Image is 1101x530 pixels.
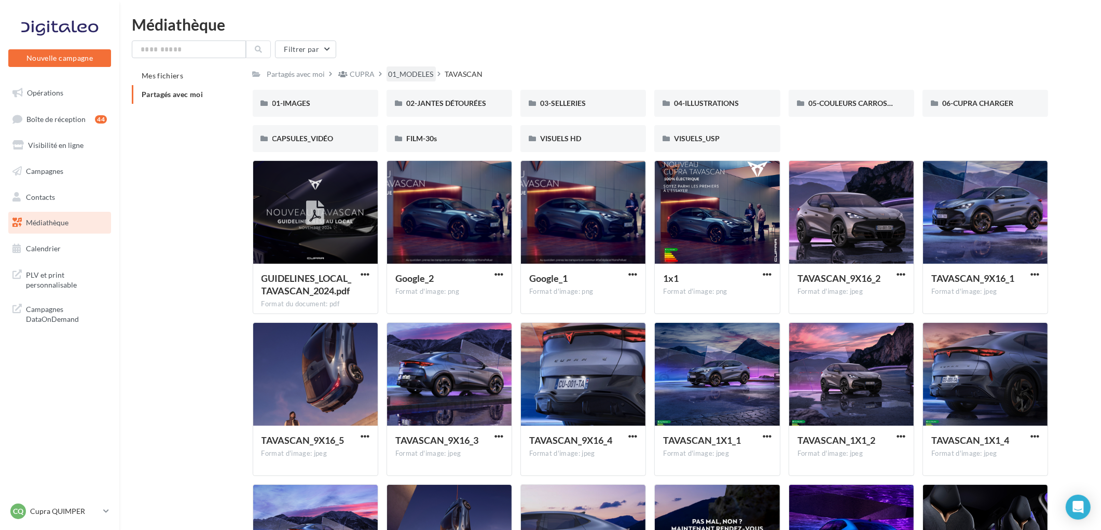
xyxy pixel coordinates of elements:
[26,114,86,123] span: Boîte de réception
[350,69,375,79] div: CUPRA
[262,434,345,446] span: TAVASCAN_9X16_5
[26,244,61,253] span: Calendrier
[808,99,911,107] span: 05-COULEURS CARROSSERIES
[6,212,113,234] a: Médiathèque
[26,167,63,175] span: Campagnes
[8,501,111,521] a: CQ Cupra QUIMPER
[27,88,63,97] span: Opérations
[30,506,99,517] p: Cupra QUIMPER
[942,99,1013,107] span: 06-CUPRA CHARGER
[95,115,107,124] div: 44
[663,273,679,284] span: 1x1
[931,273,1014,284] span: TAVASCAN_9X16_1
[663,434,741,446] span: TAVASCAN_1X1_1
[540,99,586,107] span: 03-SELLERIES
[142,71,183,80] span: Mes fichiers
[6,160,113,182] a: Campagnes
[6,238,113,260] a: Calendrier
[26,192,55,201] span: Contacts
[395,449,503,458] div: Format d'image: jpeg
[142,90,203,99] span: Partagés avec moi
[275,40,336,58] button: Filtrer par
[26,268,107,290] span: PLV et print personnalisable
[389,69,434,79] div: 01_MODELES
[395,434,478,446] span: TAVASCAN_9X16_3
[674,99,739,107] span: 04-ILLUSTRATIONS
[529,273,568,284] span: Google_1
[663,287,771,296] div: Format d'image: png
[395,287,503,296] div: Format d'image: png
[6,134,113,156] a: Visibilité en ligne
[6,108,113,130] a: Boîte de réception44
[445,69,483,79] div: TAVASCAN
[797,434,875,446] span: TAVASCAN_1X1_2
[262,449,369,458] div: Format d'image: jpeg
[931,449,1039,458] div: Format d'image: jpeg
[406,134,437,143] span: FILM-30s
[272,134,334,143] span: CAPSULES_VIDÉO
[797,273,880,284] span: TAVASCAN_9X16_2
[6,298,113,329] a: Campagnes DataOnDemand
[13,506,23,517] span: CQ
[395,273,434,284] span: Google_2
[529,287,637,296] div: Format d'image: png
[797,287,905,296] div: Format d'image: jpeg
[663,449,771,458] div: Format d'image: jpeg
[1066,495,1091,520] div: Open Intercom Messenger
[6,264,113,294] a: PLV et print personnalisable
[28,141,84,150] span: Visibilité en ligne
[931,434,1009,446] span: TAVASCAN_1X1_4
[26,302,107,324] span: Campagnes DataOnDemand
[26,218,68,227] span: Médiathèque
[674,134,720,143] span: VISUELS_USP
[529,434,612,446] span: TAVASCAN_9X16_4
[262,273,352,296] span: GUIDELINES_LOCAL_TAVASCAN_2024.pdf
[267,69,325,79] div: Partagés avec moi
[8,49,111,67] button: Nouvelle campagne
[540,134,581,143] span: VISUELS HD
[529,449,637,458] div: Format d'image: jpeg
[797,449,905,458] div: Format d'image: jpeg
[132,17,1089,32] div: Médiathèque
[6,186,113,208] a: Contacts
[931,287,1039,296] div: Format d'image: jpeg
[6,82,113,104] a: Opérations
[262,300,369,309] div: Format du document: pdf
[406,99,486,107] span: 02-JANTES DÉTOURÉES
[272,99,311,107] span: 01-IMAGES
